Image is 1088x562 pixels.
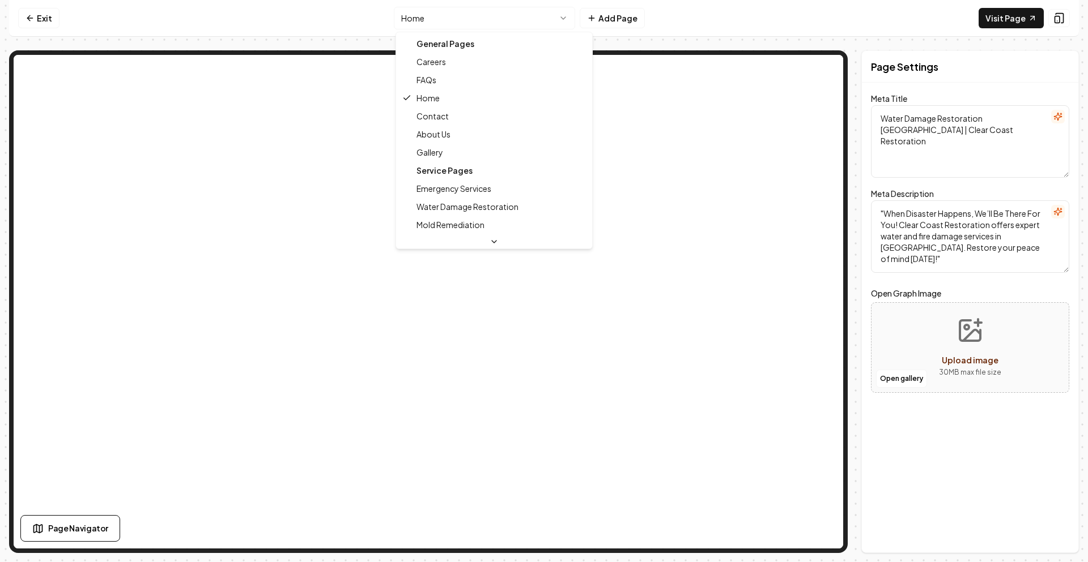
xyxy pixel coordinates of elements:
[416,183,491,194] span: Emergency Services
[416,74,436,85] span: FAQs
[416,147,443,158] span: Gallery
[416,110,449,122] span: Contact
[416,219,484,230] span: Mold Remediation
[398,35,590,53] div: General Pages
[416,56,446,67] span: Careers
[416,201,518,212] span: Water Damage Restoration
[416,92,440,104] span: Home
[398,161,590,179] div: Service Pages
[416,128,450,140] span: About Us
